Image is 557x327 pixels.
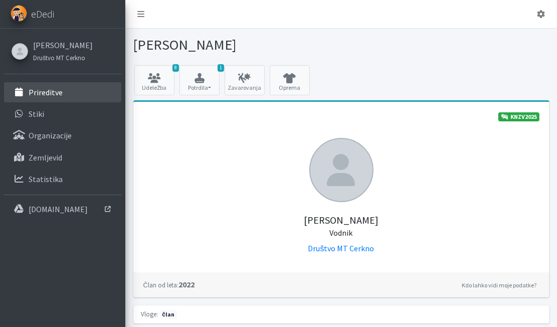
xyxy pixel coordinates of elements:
a: Oprema [270,65,310,95]
a: Društvo MT Cerkno [308,243,375,253]
small: Društvo MT Cerkno [33,54,85,62]
p: [DOMAIN_NAME] [29,204,88,214]
a: KNZV2025 [498,112,539,121]
a: Organizacije [4,125,121,145]
h5: [PERSON_NAME] [143,202,539,238]
span: 1 [218,64,224,72]
p: Stiki [29,109,44,119]
a: Zemljevid [4,147,121,168]
a: Kdo lahko vidi moje podatke? [460,279,539,291]
button: 1 Potrdila [179,65,220,95]
p: Statistika [29,174,63,184]
h1: [PERSON_NAME] [133,36,338,54]
p: Zemljevid [29,152,62,162]
small: Vodnik [330,228,353,238]
a: [DOMAIN_NAME] [4,199,121,219]
strong: 2022 [143,279,195,289]
small: Član od leta: [143,281,178,289]
a: Društvo MT Cerkno [33,51,93,63]
span: član [160,310,177,319]
a: 8 Udeležba [134,65,174,95]
a: Prireditve [4,82,121,102]
small: Vloge: [141,310,158,318]
a: [PERSON_NAME] [33,39,93,51]
img: eDedi [11,5,27,22]
p: Prireditve [29,87,63,97]
p: Organizacije [29,130,72,140]
a: Stiki [4,104,121,124]
a: Statistika [4,169,121,189]
span: eDedi [31,7,54,22]
a: Zavarovanja [225,65,265,95]
span: 8 [172,64,179,72]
